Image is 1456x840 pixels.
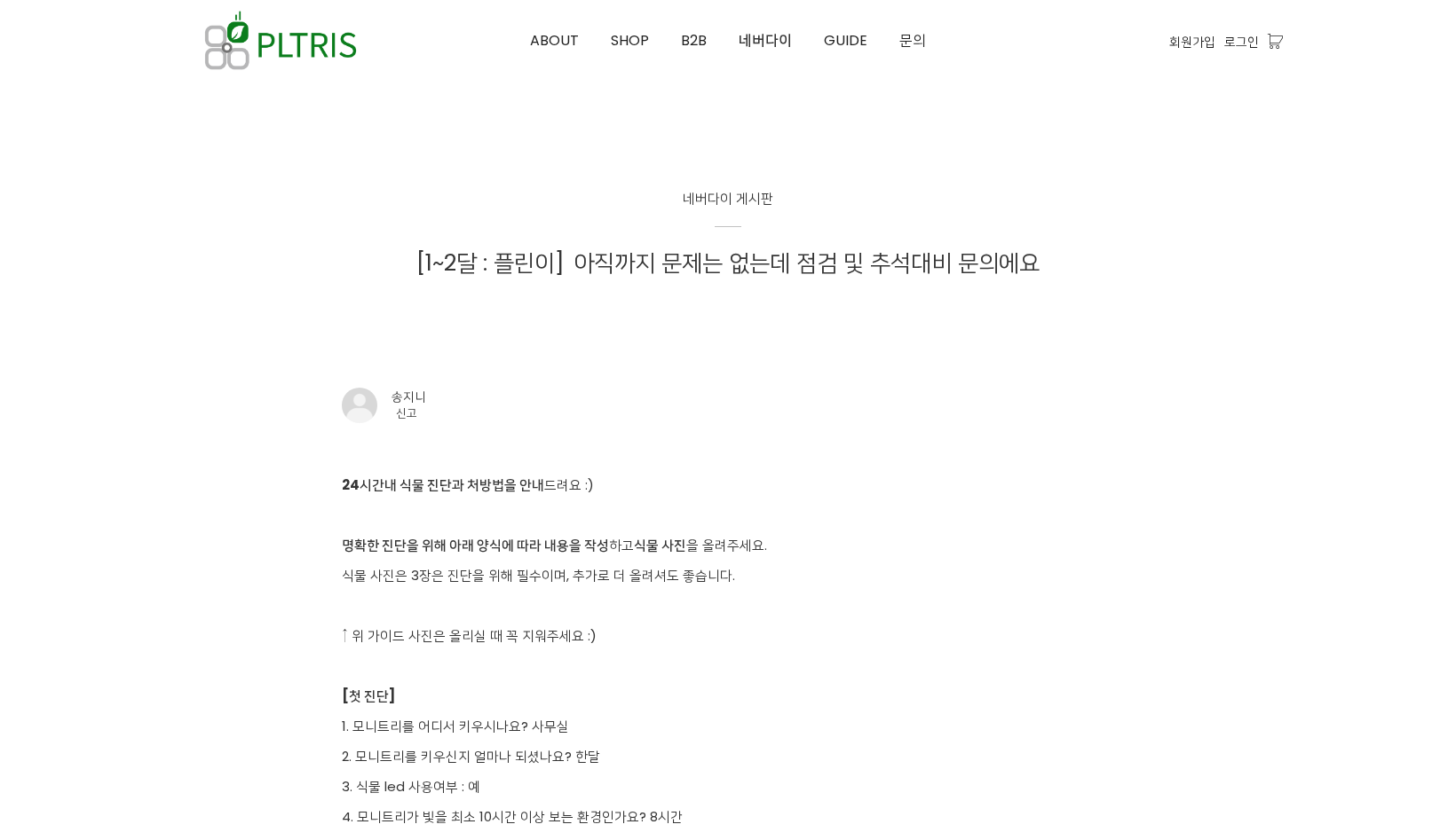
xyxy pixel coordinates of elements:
[396,404,417,421] a: 신고
[1224,32,1259,51] a: 로그인
[342,687,395,705] strong: [첫 진단]
[723,1,808,81] a: 네버다이
[342,565,1114,586] p: 식물 사진은 3장은 진단을 위해 필수이며, 추가로 더 올려셔도 좋습니다.
[342,536,609,554] strong: 명확한 진단을 위해 아래 양식에 따라 내용을 작성
[611,30,649,51] span: SHOP
[328,245,1128,281] h1: 아직까지 문제는 없는데 점검 및 추석대비 문의에요
[342,475,544,494] strong: 24시간내 식물 진단과 처방법을 안내
[883,1,942,81] a: 문의
[342,716,1114,737] p: 1. 모니트리를 어디서 키우시나요? 사무실
[595,1,665,81] a: SHOP
[342,475,1114,496] p: 드려요 :)
[342,746,1114,767] p: 2. 모니트리를 키우신지 얼마나 되셨나요? 한달
[683,188,773,227] a: 네버다이 게시판
[739,30,792,51] span: 네버다이
[824,30,867,51] span: GUIDE
[342,535,1114,556] p: 하고 을 올려주세요.
[342,776,1114,797] p: 3. 식물 led 사용여부 : 예
[665,1,723,81] a: B2B
[416,247,574,279] a: [1~2달 : 플린이]
[342,806,1114,828] p: 4. 모니트리가 빛을 최소 10시간 이상 보는 환경인가요? 8시간
[808,1,883,81] a: GUIDE
[530,30,579,51] span: ABOUT
[514,1,595,81] a: ABOUT
[681,30,707,51] span: B2B
[342,625,1114,647] p: ↑ 위 가이드 사진은 올리실 때 꼭 지워주세요 :)
[634,536,686,554] strong: 식물 사진
[899,30,926,51] span: 문의
[392,388,426,406] div: 송지니
[1169,32,1215,51] a: 회원가입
